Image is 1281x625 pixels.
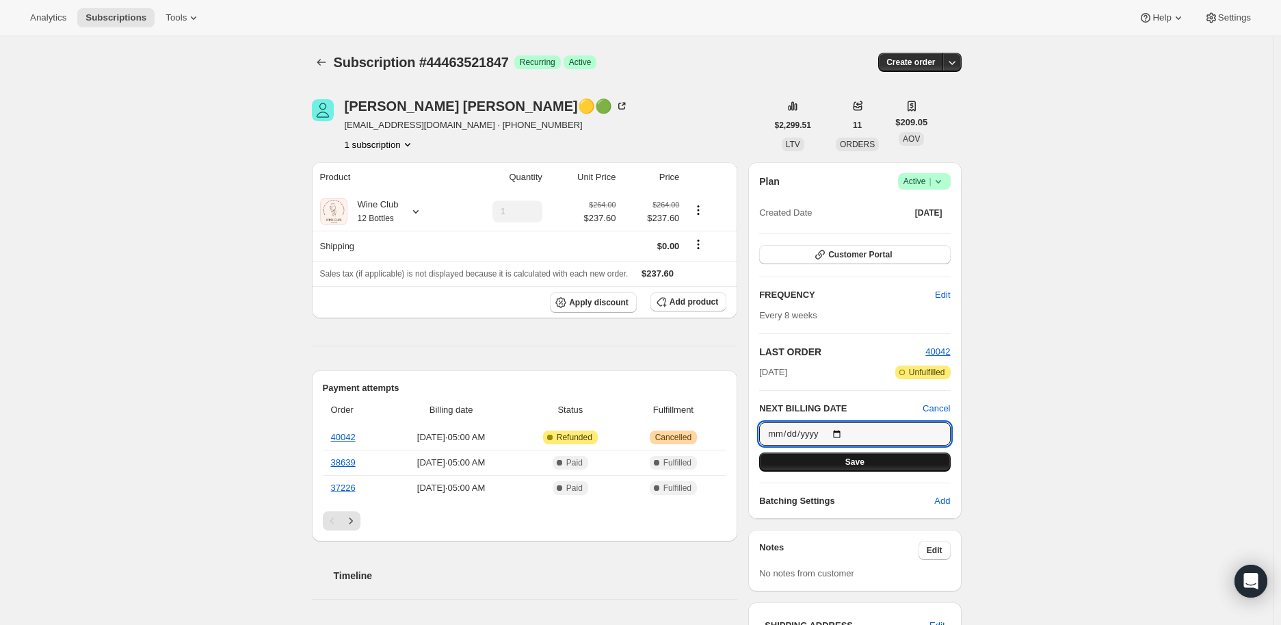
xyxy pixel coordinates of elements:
[927,284,958,306] button: Edit
[652,201,679,209] small: $264.00
[767,116,819,135] button: $2,299.51
[663,457,691,468] span: Fulfilled
[878,53,943,72] button: Create order
[345,138,414,151] button: Product actions
[323,511,727,531] nav: Pagination
[520,403,620,417] span: Status
[345,99,629,113] div: [PERSON_NAME] [PERSON_NAME]🟡🟢
[624,212,679,225] span: $237.60
[569,57,592,68] span: Active
[935,288,950,302] span: Edit
[759,206,812,220] span: Created Date
[786,140,800,149] span: LTV
[341,511,360,531] button: Next
[347,198,399,225] div: Wine Club
[907,203,951,222] button: [DATE]
[759,494,934,508] h6: Batching Settings
[828,249,892,260] span: Customer Portal
[853,120,862,131] span: 11
[166,12,187,23] span: Tools
[589,201,616,209] small: $264.00
[30,12,66,23] span: Analytics
[320,269,629,279] span: Sales tax (if applicable) is not displayed because it is calculated with each new order.
[895,116,927,129] span: $209.05
[85,12,146,23] span: Subscriptions
[331,432,356,442] a: 40042
[323,381,727,395] h2: Payment attempts
[919,541,951,560] button: Edit
[925,346,950,357] a: 40042
[323,395,386,425] th: Order
[1218,12,1251,23] span: Settings
[903,175,945,188] span: Active
[927,545,942,556] span: Edit
[455,162,546,192] th: Quantity
[687,203,709,218] button: Product actions
[312,99,334,121] span: Mary Wilt🟡🟢
[903,134,920,144] span: AOV
[331,483,356,493] a: 37226
[1152,12,1171,23] span: Help
[759,568,854,578] span: No notes from customer
[358,214,394,223] small: 12 Bottles
[550,292,637,313] button: Apply discount
[759,402,923,416] h2: NEXT BILLING DATE
[657,241,680,251] span: $0.00
[557,432,592,443] span: Refunded
[655,432,691,443] span: Cancelled
[312,162,455,192] th: Product
[759,245,950,264] button: Customer Portal
[759,345,925,359] h2: LAST ORDER
[845,116,870,135] button: 11
[909,367,945,378] span: Unfulfilled
[923,402,950,416] button: Cancel
[840,140,875,149] span: ORDERS
[390,456,512,470] span: [DATE] · 05:00 AM
[915,207,942,218] span: [DATE]
[77,8,155,27] button: Subscriptions
[650,292,726,311] button: Add product
[390,431,512,444] span: [DATE] · 05:00 AM
[845,457,864,468] span: Save
[759,452,950,472] button: Save
[670,296,718,307] span: Add product
[886,57,935,68] span: Create order
[759,541,919,560] h3: Notes
[520,57,555,68] span: Recurring
[759,288,935,302] h2: FREQUENCY
[334,569,738,583] h2: Timeline
[934,494,950,508] span: Add
[312,231,455,261] th: Shipping
[331,457,356,468] a: 38639
[320,198,347,225] img: product img
[1234,565,1267,598] div: Open Intercom Messenger
[759,175,780,188] h2: Plan
[620,162,683,192] th: Price
[642,268,674,279] span: $237.60
[566,483,583,494] span: Paid
[1131,8,1193,27] button: Help
[929,176,931,187] span: |
[925,345,950,359] button: 40042
[334,55,509,70] span: Subscription #44463521847
[583,212,616,225] span: $237.60
[687,237,709,252] button: Shipping actions
[759,366,787,379] span: [DATE]
[566,457,583,468] span: Paid
[390,481,512,495] span: [DATE] · 05:00 AM
[663,483,691,494] span: Fulfilled
[629,403,719,417] span: Fulfillment
[775,120,811,131] span: $2,299.51
[926,490,958,512] button: Add
[1196,8,1259,27] button: Settings
[759,310,817,320] span: Every 8 weeks
[345,118,629,132] span: [EMAIL_ADDRESS][DOMAIN_NAME] · [PHONE_NUMBER]
[546,162,620,192] th: Unit Price
[390,403,512,417] span: Billing date
[569,297,629,308] span: Apply discount
[22,8,75,27] button: Analytics
[157,8,209,27] button: Tools
[312,53,331,72] button: Subscriptions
